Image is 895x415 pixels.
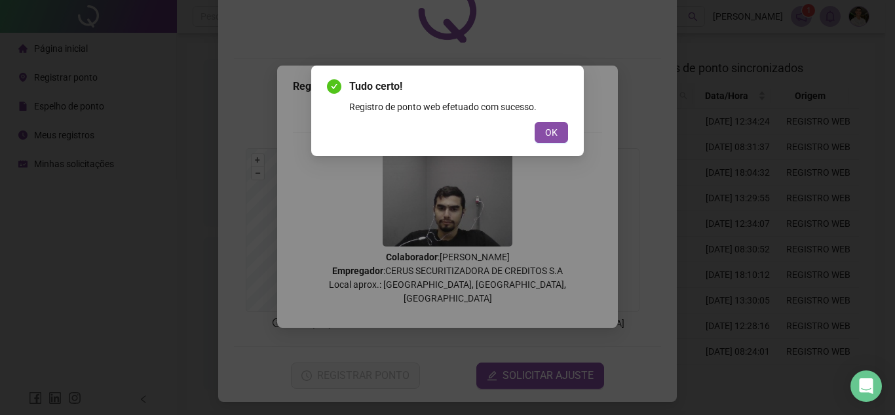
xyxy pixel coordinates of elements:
[327,79,341,94] span: check-circle
[349,79,568,94] span: Tudo certo!
[349,100,568,114] div: Registro de ponto web efetuado com sucesso.
[850,370,882,402] div: Open Intercom Messenger
[545,125,558,140] span: OK
[535,122,568,143] button: OK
